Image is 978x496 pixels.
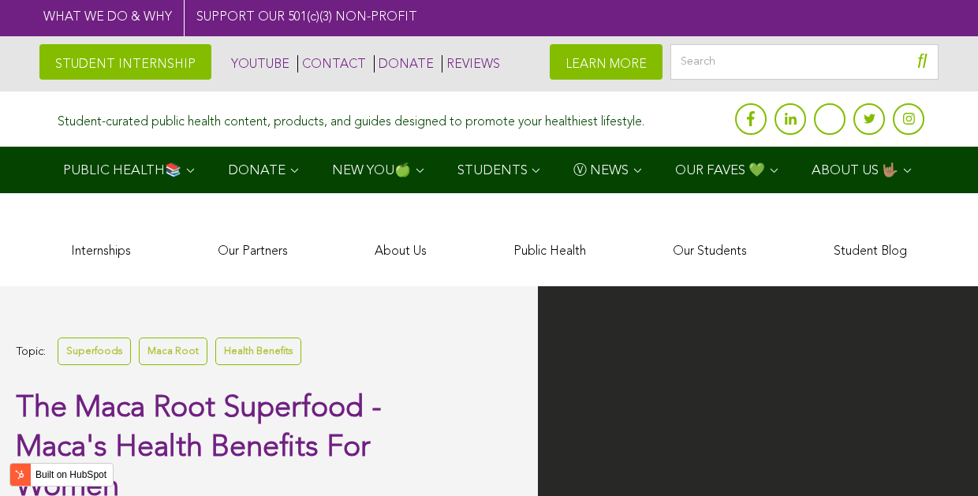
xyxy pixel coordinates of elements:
[573,164,629,177] span: Ⓥ NEWS
[215,338,301,365] a: Health Benefits
[58,338,131,365] a: Superfoods
[39,44,211,80] a: STUDENT INTERNSHIP
[16,341,46,363] span: Topic:
[10,465,29,484] img: HubSpot sprocket logo
[63,164,181,177] span: PUBLIC HEALTH📚
[812,164,898,177] span: ABOUT US 🤟🏽
[374,55,434,73] a: DONATE
[297,55,366,73] a: CONTACT
[9,463,114,487] button: Built on HubSpot
[457,164,528,177] span: STUDENTS
[39,147,939,193] div: Navigation Menu
[670,44,939,80] input: Search
[227,55,289,73] a: YOUTUBE
[139,338,207,365] a: Maca Root
[332,164,411,177] span: NEW YOU🍏
[29,464,113,485] label: Built on HubSpot
[899,420,978,496] iframe: Chat Widget
[550,44,663,80] a: LEARN MORE
[58,107,644,130] div: Student-curated public health content, products, and guides designed to promote your healthiest l...
[228,164,286,177] span: DONATE
[442,55,500,73] a: REVIEWS
[675,164,765,177] span: OUR FAVES 💚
